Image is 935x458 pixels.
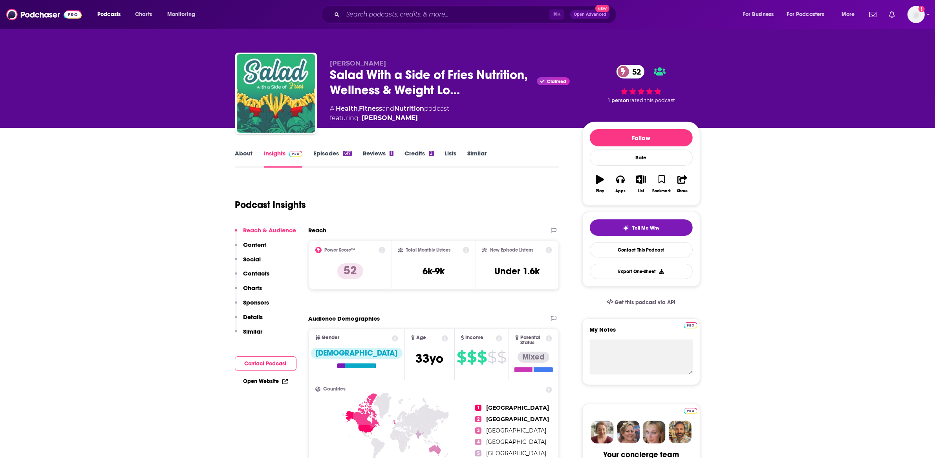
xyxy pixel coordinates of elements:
span: ⌘ K [549,9,564,20]
div: Apps [615,189,626,193]
button: Sponsors [235,299,269,313]
a: Nutrition [395,105,425,112]
span: Podcasts [97,9,121,20]
span: New [595,5,609,12]
span: [GEOGRAPHIC_DATA] [486,438,546,445]
span: Parental Status [520,335,545,345]
button: Charts [235,284,262,299]
span: [PERSON_NAME] [330,60,386,67]
span: Logged in as caitlinhogge [908,6,925,23]
a: About [235,150,253,168]
span: rated this podcast [630,97,675,103]
span: For Podcasters [787,9,825,20]
img: Jules Profile [643,421,666,443]
label: My Notes [590,326,693,339]
p: Charts [243,284,262,292]
button: Export One-Sheet [590,264,693,279]
span: $ [497,351,506,363]
button: open menu [162,8,205,21]
div: 2 [429,151,434,156]
span: [GEOGRAPHIC_DATA] [486,427,546,434]
a: Health [336,105,358,112]
span: 2 [475,416,481,422]
p: Contacts [243,270,270,277]
span: 4 [475,439,481,445]
button: open menu [737,8,784,21]
button: open menu [782,8,836,21]
h2: Total Monthly Listens [406,247,450,253]
a: Pro website [684,407,697,414]
span: featuring [330,113,450,123]
span: Monitoring [167,9,195,20]
img: Podchaser Pro [289,151,303,157]
a: Credits2 [404,150,434,168]
a: Charts [130,8,157,21]
a: Lists [445,150,457,168]
h2: Power Score™ [325,247,355,253]
a: Open Website [243,378,288,385]
span: 52 [624,65,645,78]
h1: Podcast Insights [235,199,306,211]
span: Countries [324,387,346,392]
button: Reach & Audience [235,226,296,241]
a: Jennifer Trepeck [362,113,418,123]
a: Similar [468,150,487,168]
img: tell me why sparkle [623,225,629,231]
div: A podcast [330,104,450,123]
div: [DEMOGRAPHIC_DATA] [311,348,403,359]
div: Search podcasts, credits, & more... [329,5,624,24]
button: Share [672,170,692,198]
button: Social [235,255,261,270]
span: More [842,9,855,20]
p: Reach & Audience [243,226,296,234]
button: Contacts [235,270,270,284]
a: 52 [617,65,645,78]
span: 1 person [608,97,630,103]
button: Play [590,170,610,198]
a: Salad With a Side of Fries Nutrition, Wellness & Weight Loss [237,54,315,133]
span: For Business [743,9,774,20]
button: Follow [590,129,693,146]
div: 52 1 personrated this podcast [582,60,700,109]
p: Details [243,313,263,321]
img: Podchaser Pro [684,322,697,328]
div: 617 [343,151,351,156]
a: Pro website [684,321,697,328]
div: Play [596,189,604,193]
span: 33 yo [415,351,443,366]
span: 5 [475,450,481,456]
button: Open AdvancedNew [570,10,610,19]
span: Gender [322,335,340,340]
span: Open Advanced [574,13,606,16]
span: $ [457,351,466,363]
div: Mixed [518,352,549,363]
a: Fitness [359,105,382,112]
a: Reviews1 [363,150,393,168]
button: tell me why sparkleTell Me Why [590,219,693,236]
h2: Audience Demographics [309,315,380,322]
button: Bookmark [651,170,672,198]
button: Apps [610,170,631,198]
p: Content [243,241,267,248]
div: Bookmark [652,189,671,193]
span: [GEOGRAPHIC_DATA] [486,404,549,411]
span: [GEOGRAPHIC_DATA] [486,416,549,423]
span: $ [467,351,476,363]
button: Details [235,313,263,328]
a: InsightsPodchaser Pro [264,150,303,168]
span: Claimed [547,80,567,84]
span: [GEOGRAPHIC_DATA] [486,450,546,457]
img: Jon Profile [669,421,692,443]
a: Get this podcast via API [600,293,682,312]
h3: Under 1.6k [495,265,540,277]
button: Similar [235,328,263,342]
button: Show profile menu [908,6,925,23]
button: Contact Podcast [235,356,296,371]
button: List [631,170,651,198]
img: Podchaser - Follow, Share and Rate Podcasts [6,7,82,22]
img: User Profile [908,6,925,23]
div: Share [677,189,688,193]
p: Social [243,255,261,263]
h3: 6k-9k [423,265,445,277]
